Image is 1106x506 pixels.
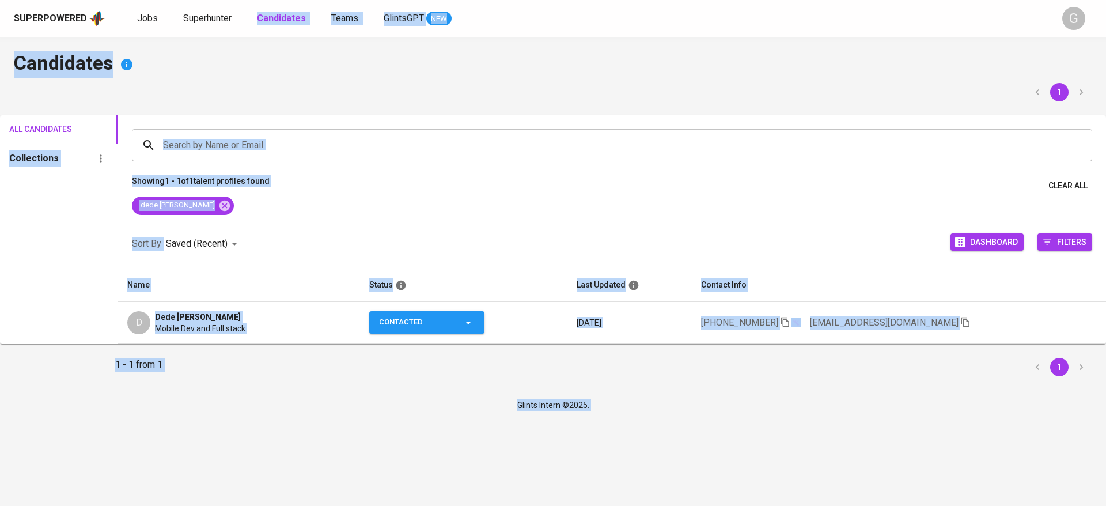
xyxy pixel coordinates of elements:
button: page 1 [1050,83,1069,101]
nav: pagination navigation [1027,358,1092,376]
a: Superpoweredapp logo [14,10,105,27]
span: Dashboard [970,234,1018,250]
button: page 1 [1050,358,1069,376]
p: Saved (Recent) [166,237,228,251]
span: dede [PERSON_NAME] [132,200,222,211]
button: Filters [1037,233,1092,251]
b: 1 - 1 [165,176,181,186]
th: Contact Info [692,269,1106,302]
p: Showing of talent profiles found [132,175,270,197]
a: Superhunter [183,12,234,26]
a: Jobs [137,12,160,26]
button: Contacted [369,311,484,334]
p: 1 - 1 from 1 [115,358,162,376]
th: Name [118,269,360,302]
b: Candidates [257,13,306,24]
h6: Collections [9,150,59,167]
img: app logo [89,10,105,27]
span: All Candidates [9,122,58,137]
div: Contacted [379,311,442,334]
img: magic_wand.svg [791,318,801,327]
nav: pagination navigation [1027,83,1092,101]
button: Clear All [1044,175,1092,197]
div: Superpowered [14,12,87,25]
a: GlintsGPT NEW [384,12,452,26]
span: Dede [PERSON_NAME] [155,311,241,323]
div: D [127,311,150,334]
span: NEW [426,13,452,25]
th: Status [360,269,567,302]
span: Mobile Dev and Full stack [155,323,245,334]
span: GlintsGPT [384,13,424,24]
p: [DATE] [577,317,683,328]
span: Teams [331,13,358,24]
div: G [1062,7,1085,30]
button: Dashboard [950,233,1024,251]
span: [EMAIL_ADDRESS][DOMAIN_NAME] [810,317,959,328]
div: Saved (Recent) [166,233,241,255]
p: Sort By [132,237,161,251]
a: Candidates [257,12,308,26]
span: [PHONE_NUMBER] [701,317,778,328]
span: Jobs [137,13,158,24]
h4: Candidates [14,51,1092,78]
span: Filters [1057,234,1086,250]
b: 1 [189,176,194,186]
span: Superhunter [183,13,232,24]
div: dede [PERSON_NAME] [132,197,234,215]
span: Clear All [1048,179,1088,193]
th: Last Updated [567,269,692,302]
a: Teams [331,12,361,26]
